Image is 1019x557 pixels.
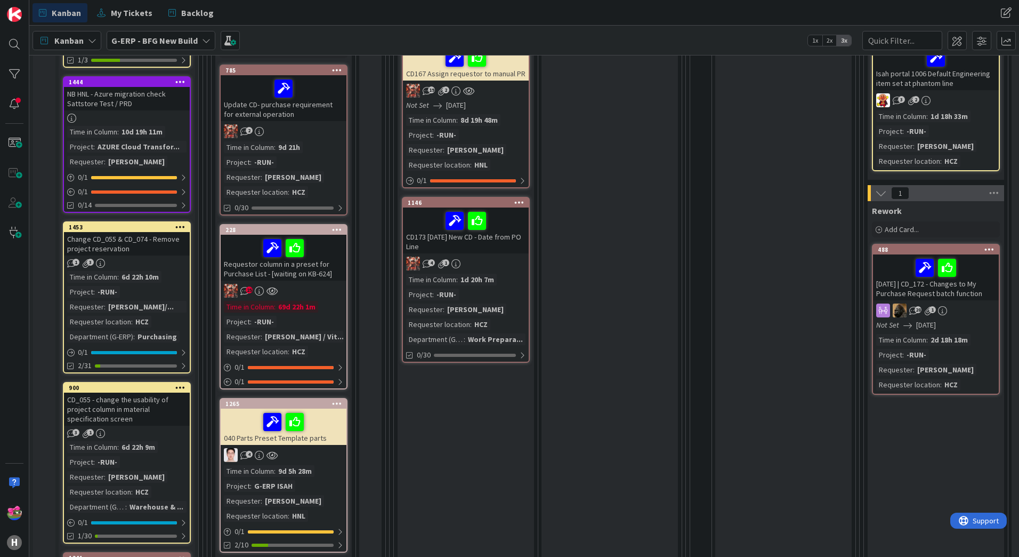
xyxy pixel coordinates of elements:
[403,198,529,253] div: 1146CD173 [DATE] New CD - Date from PO Line
[406,289,432,300] div: Project
[224,316,250,328] div: Project
[456,114,458,126] span: :
[915,140,976,152] div: [PERSON_NAME]
[250,480,252,492] span: :
[67,331,133,343] div: Department (G-ERP)
[442,259,449,266] span: 1
[274,301,276,313] span: :
[458,274,497,285] div: 1d 20h 7m
[408,199,529,206] div: 1146
[876,364,913,376] div: Requester
[402,197,530,363] a: 1146CD173 [DATE] New CD - Date from PO LineJKTime in Column:1d 20h 7mProject:-RUN-Requester:[PERS...
[942,155,960,167] div: HCZ
[225,67,346,74] div: 785
[131,316,133,328] span: :
[434,289,459,300] div: -RUN-
[406,333,464,345] div: Department (G-ERP)
[95,141,182,153] div: AZURE Cloud Transfor...
[104,471,106,483] span: :
[262,171,324,183] div: [PERSON_NAME]
[7,505,22,520] img: JK
[406,257,420,270] img: JK
[221,525,346,538] div: 0/1
[106,471,167,483] div: [PERSON_NAME]
[876,334,926,346] div: Time in Column
[246,127,253,134] span: 2
[22,2,48,14] span: Support
[250,316,252,328] span: :
[67,441,117,453] div: Time in Column
[181,6,214,19] span: Backlog
[928,334,971,346] div: 2d 18h 18m
[406,129,432,141] div: Project
[428,86,435,93] span: 19
[67,316,131,328] div: Requester location
[289,510,308,522] div: HNL
[131,486,133,498] span: :
[276,301,318,313] div: 69d 22h 1m
[63,221,191,373] a: 1453Change CD_055 & CD_074 - Remove project reservationTime in Column:6d 22h 10mProject:-RUN-Requ...
[87,259,94,266] span: 3
[276,465,314,477] div: 9d 5h 28m
[78,200,92,211] span: 0/14
[912,96,919,103] span: 2
[119,126,165,138] div: 10d 19h 11m
[432,129,434,141] span: :
[64,346,190,359] div: 0/1
[417,349,431,361] span: 0/30
[7,535,22,550] div: H
[95,456,120,468] div: -RUN-
[93,456,95,468] span: :
[69,78,190,86] div: 1444
[872,244,1000,395] a: 488[DATE] | CD_172 - Changes to My Purchase Request batch functionNDNot Set[DATE]Time in Column:2...
[224,510,288,522] div: Requester location
[33,3,87,22] a: Kanban
[119,441,158,453] div: 6d 22h 9m
[221,235,346,281] div: Requestor column in a preset for Purchase List - [waiting on KB-624]
[444,144,506,156] div: [PERSON_NAME]
[221,66,346,121] div: 785Update CD- purchase requirement for external operation
[224,480,250,492] div: Project
[64,393,190,426] div: CD_055 - change the usability of project column in material specification screen
[125,501,127,513] span: :
[224,301,274,313] div: Time in Column
[406,159,470,171] div: Requester location
[403,84,529,98] div: JK
[224,141,274,153] div: Time in Column
[904,349,929,361] div: -RUN-
[406,100,429,110] i: Not Set
[221,375,346,388] div: 0/1
[289,186,308,198] div: HCZ
[224,171,261,183] div: Requester
[133,486,151,498] div: HCZ
[261,331,262,343] span: :
[104,156,106,168] span: :
[406,304,443,315] div: Requester
[133,316,151,328] div: HCZ
[406,274,456,285] div: Time in Column
[224,495,261,507] div: Requester
[444,304,506,315] div: [PERSON_NAME]
[904,125,929,137] div: -RUN-
[902,125,904,137] span: :
[289,346,308,357] div: HCZ
[876,155,940,167] div: Requester location
[111,35,198,46] b: G-ERP - BFG New Build
[72,429,79,436] span: 3
[403,208,529,253] div: CD173 [DATE] New CD - Date from PO Line
[221,448,346,462] div: ll
[224,124,238,138] img: JK
[876,349,902,361] div: Project
[873,93,999,107] div: LC
[913,364,915,376] span: :
[67,286,93,298] div: Project
[873,35,999,90] div: Isah portal 1006 Default Engineering item set at phantom line
[106,156,167,168] div: [PERSON_NAME]
[470,159,472,171] span: :
[117,441,119,453] span: :
[472,159,490,171] div: HNL
[428,259,435,266] span: 4
[403,257,529,270] div: JK
[63,76,191,213] a: 1444NB HNL - Azure migration check Sattstore Test / PRDTime in Column:10d 19h 11mProject:AZURE Cl...
[106,301,176,313] div: [PERSON_NAME]/...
